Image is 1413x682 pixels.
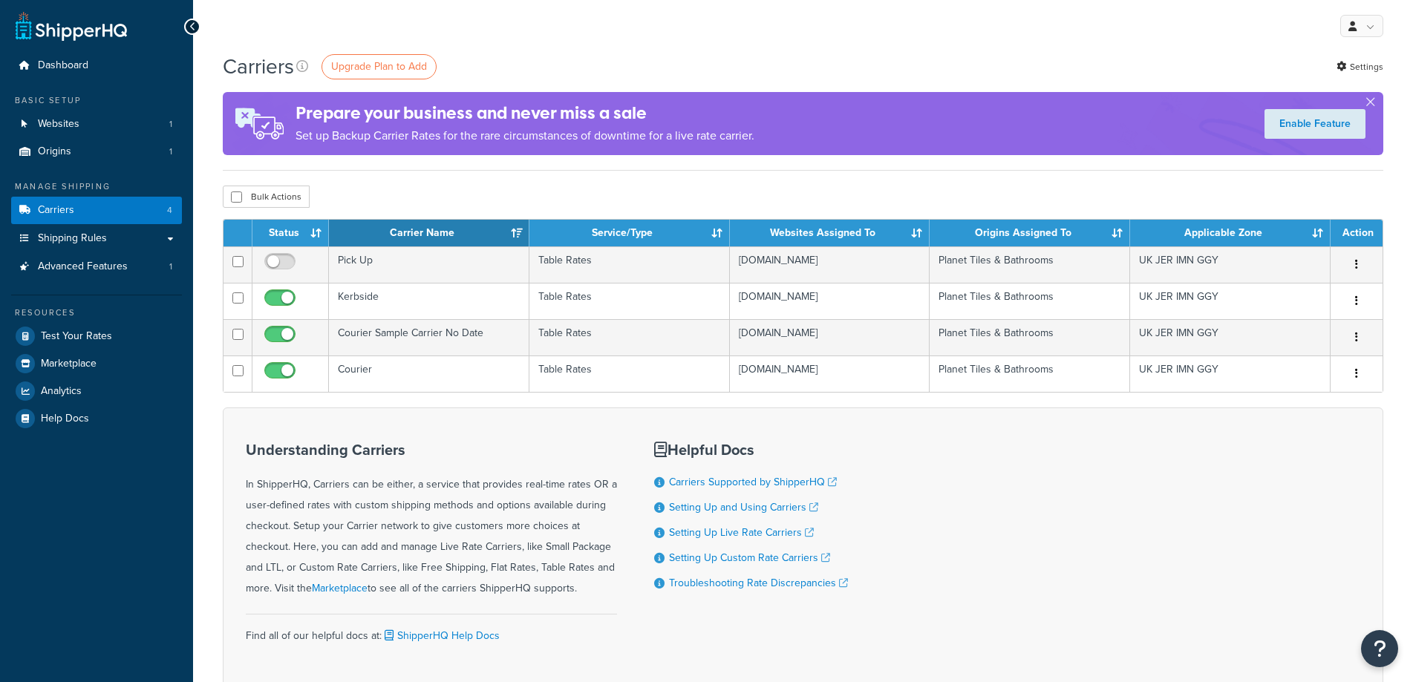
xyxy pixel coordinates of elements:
td: Planet Tiles & Bathrooms [930,319,1130,355]
td: [DOMAIN_NAME] [730,319,930,355]
a: ShipperHQ Home [16,11,127,41]
td: [DOMAIN_NAME] [730,246,930,283]
td: Table Rates [529,246,730,283]
a: Websites 1 [11,111,182,138]
td: Courier Sample Carrier No Date [329,319,529,355]
a: Carriers Supported by ShipperHQ [669,474,837,490]
a: Marketplace [312,580,368,596]
a: Setting Up and Using Carriers [669,499,818,515]
button: Open Resource Center [1361,630,1398,667]
span: Shipping Rules [38,232,107,245]
td: Planet Tiles & Bathrooms [930,246,1130,283]
span: 1 [169,118,172,131]
span: Carriers [38,204,74,217]
td: [DOMAIN_NAME] [730,283,930,319]
span: Analytics [41,385,82,398]
a: Setting Up Custom Rate Carriers [669,550,830,565]
img: ad-rules-rateshop-fe6ec290ccb7230408bd80ed9643f0289d75e0ffd9eb532fc0e269fcd187b520.png [223,92,296,155]
a: Help Docs [11,405,182,432]
span: 1 [169,260,172,273]
li: Origins [11,138,182,165]
td: UK JER IMN GGY [1130,246,1331,283]
span: Upgrade Plan to Add [331,59,427,74]
span: Test Your Rates [41,330,112,343]
th: Applicable Zone: activate to sort column ascending [1130,220,1331,246]
span: Marketplace [41,358,97,370]
td: [DOMAIN_NAME] [730,355,930,392]
p: Set up Backup Carrier Rates for the rare circumstances of downtime for a live rate carrier. [296,125,754,146]
td: Table Rates [529,355,730,392]
th: Service/Type: activate to sort column ascending [529,220,730,246]
h3: Understanding Carriers [246,442,617,458]
a: Upgrade Plan to Add [322,54,437,79]
th: Origins Assigned To: activate to sort column ascending [930,220,1130,246]
a: ShipperHQ Help Docs [382,628,500,643]
a: Advanced Features 1 [11,253,182,281]
span: Origins [38,145,71,158]
td: Planet Tiles & Bathrooms [930,283,1130,319]
span: Dashboard [38,59,88,72]
a: Enable Feature [1264,109,1365,139]
div: Basic Setup [11,94,182,107]
li: Websites [11,111,182,138]
a: Marketplace [11,350,182,377]
a: Test Your Rates [11,323,182,350]
td: Courier [329,355,529,392]
td: Table Rates [529,319,730,355]
a: Shipping Rules [11,225,182,252]
h4: Prepare your business and never miss a sale [296,101,754,125]
a: Troubleshooting Rate Discrepancies [669,575,848,591]
td: Pick Up [329,246,529,283]
a: Settings [1337,56,1383,77]
th: Action [1331,220,1383,246]
span: 4 [167,204,172,217]
td: Kerbside [329,283,529,319]
a: Carriers 4 [11,197,182,224]
h3: Helpful Docs [654,442,848,458]
li: Advanced Features [11,253,182,281]
a: Dashboard [11,52,182,79]
a: Analytics [11,378,182,404]
td: UK JER IMN GGY [1130,283,1331,319]
h1: Carriers [223,52,294,81]
a: Setting Up Live Rate Carriers [669,525,814,540]
td: Table Rates [529,283,730,319]
td: Planet Tiles & Bathrooms [930,355,1130,392]
div: Find all of our helpful docs at: [246,614,617,646]
div: In ShipperHQ, Carriers can be either, a service that provides real-time rates OR a user-defined r... [246,442,617,599]
th: Websites Assigned To: activate to sort column ascending [730,220,930,246]
span: Advanced Features [38,260,128,273]
div: Resources [11,306,182,319]
th: Carrier Name: activate to sort column ascending [329,220,529,246]
li: Carriers [11,197,182,224]
td: UK JER IMN GGY [1130,355,1331,392]
div: Manage Shipping [11,180,182,193]
a: Origins 1 [11,138,182,165]
button: Bulk Actions [223,186,310,208]
th: Status: activate to sort column ascending [252,220,329,246]
span: Websites [38,118,79,131]
span: Help Docs [41,413,89,425]
span: 1 [169,145,172,158]
td: UK JER IMN GGY [1130,319,1331,355]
